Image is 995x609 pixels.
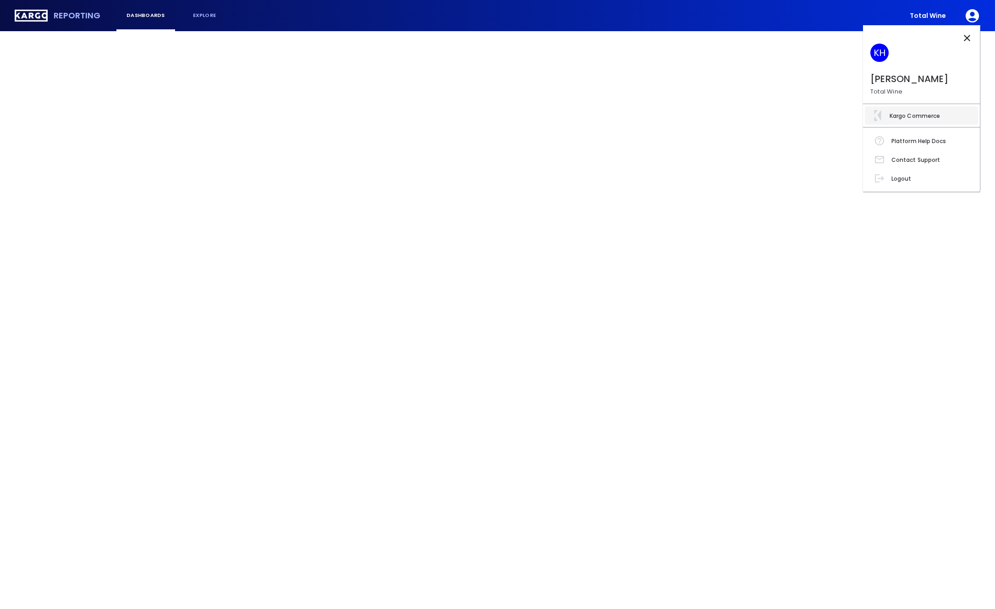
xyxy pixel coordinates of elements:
img: icon [872,110,883,121]
a: Contact Support [867,150,976,169]
div: KH [870,44,889,62]
p: Platform Help Docs [891,138,946,144]
p: Logout [891,175,911,182]
p: Kargo Commerce [890,112,940,119]
p: Total Wine [870,88,902,95]
h6: [PERSON_NAME] [870,72,948,86]
a: iconKargo Commerce [865,106,978,125]
a: Logout [867,169,976,188]
a: Platform Help Docs [867,132,976,150]
p: Contact Support [891,156,940,163]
